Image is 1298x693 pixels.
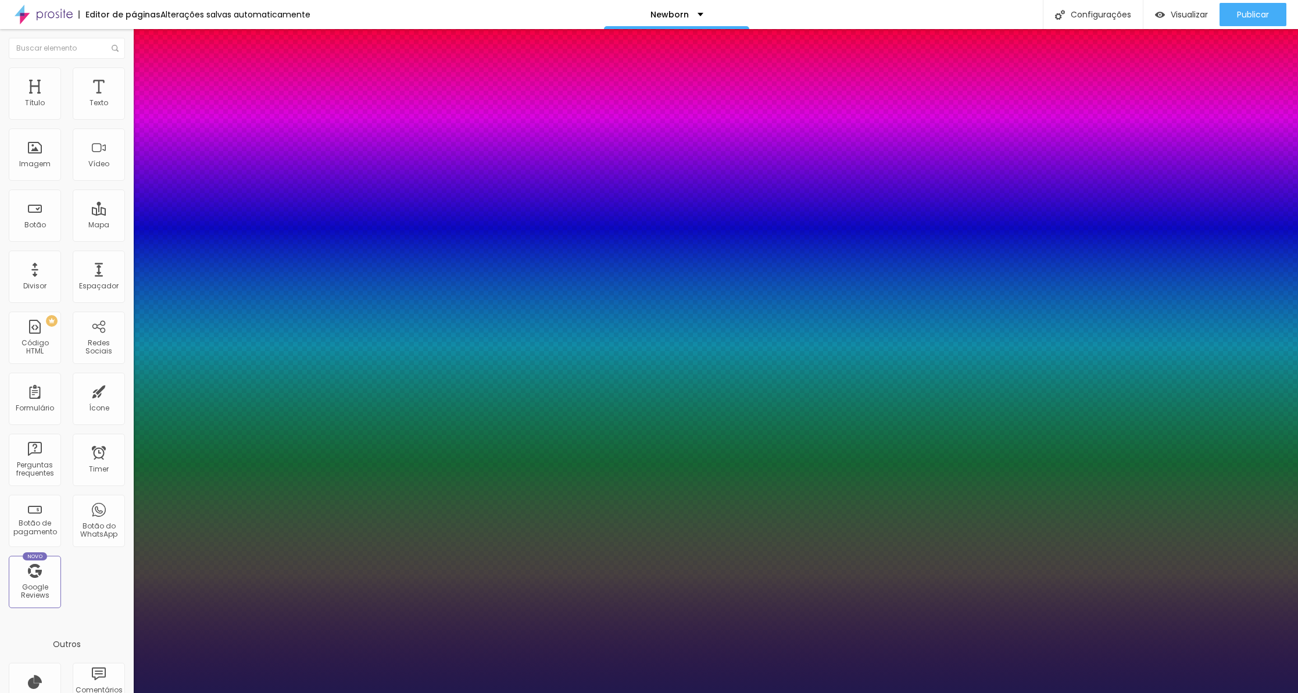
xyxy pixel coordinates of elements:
div: Botão de pagamento [12,519,58,536]
p: Newborn [650,10,689,19]
div: Google Reviews [12,583,58,600]
div: Ícone [89,404,109,412]
div: Redes Sociais [76,339,121,356]
button: Visualizar [1143,3,1220,26]
img: view-1.svg [1155,10,1165,20]
div: Perguntas frequentes [12,461,58,478]
div: Título [25,99,45,107]
div: Botão do WhatsApp [76,522,121,539]
div: Divisor [23,282,47,290]
div: Vídeo [88,160,109,168]
div: Mapa [88,221,109,229]
div: Formulário [16,404,54,412]
div: Imagem [19,160,51,168]
img: Icone [1055,10,1065,20]
img: Icone [112,45,119,52]
input: Buscar elemento [9,38,125,59]
div: Novo [23,552,48,560]
button: Publicar [1220,3,1286,26]
div: Espaçador [79,282,119,290]
div: Botão [24,221,46,229]
span: Visualizar [1171,10,1208,19]
div: Timer [89,465,109,473]
span: Publicar [1237,10,1269,19]
div: Texto [90,99,108,107]
div: Código HTML [12,339,58,356]
div: Editor de páginas [78,10,160,19]
div: Alterações salvas automaticamente [160,10,310,19]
